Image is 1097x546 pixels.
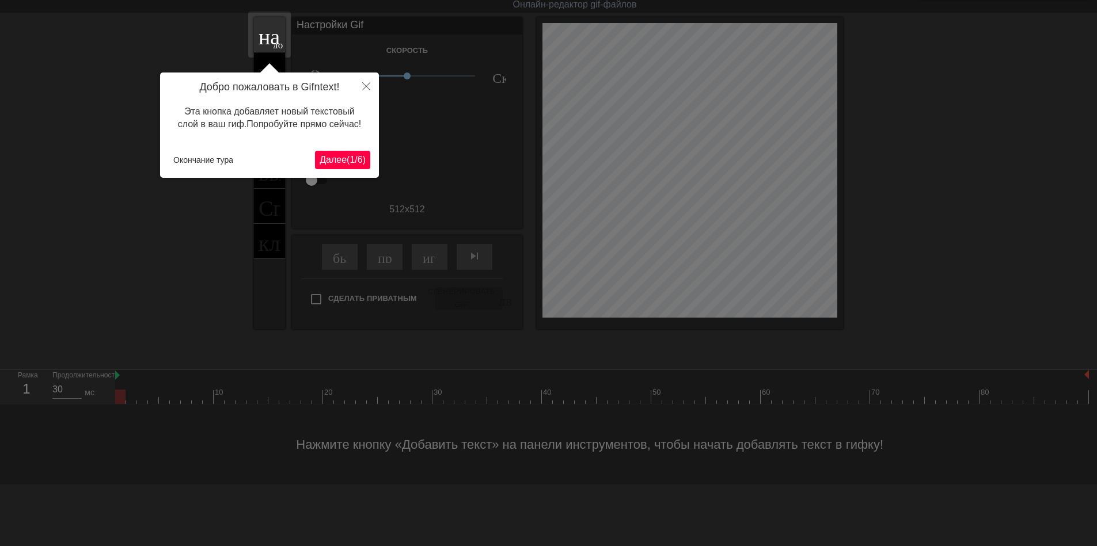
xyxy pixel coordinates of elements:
[178,106,355,129] ya-tr-span: Эта кнопка добавляет новый текстовый слой в ваш гиф.
[315,151,370,169] button: Далее
[169,81,370,94] h4: Добро пожаловать в Gifntext!
[320,155,347,165] ya-tr-span: Далее
[347,155,350,165] ya-tr-span: (
[246,119,361,129] ya-tr-span: Попробуйте прямо сейчас!
[355,155,357,165] ya-tr-span: /
[169,151,238,169] button: Окончание тура
[358,155,363,165] ya-tr-span: 6
[354,72,379,99] button: Закрыть
[363,155,366,165] ya-tr-span: )
[350,155,355,165] ya-tr-span: 1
